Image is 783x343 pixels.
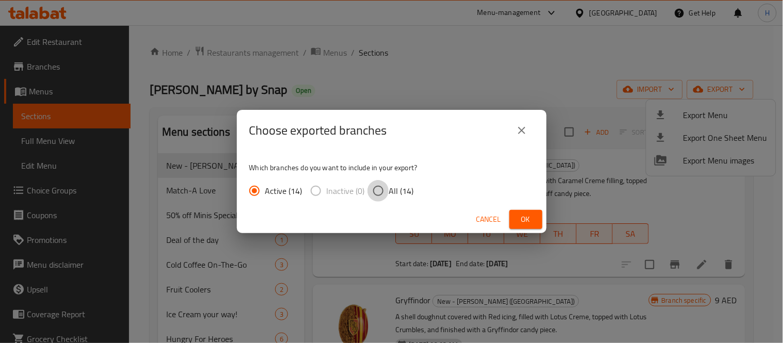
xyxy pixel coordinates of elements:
span: Ok [518,213,534,226]
h2: Choose exported branches [249,122,387,139]
button: close [509,118,534,143]
button: Cancel [472,210,505,229]
p: Which branches do you want to include in your export? [249,162,534,173]
span: Inactive (0) [327,185,365,197]
span: Active (14) [265,185,302,197]
button: Ok [509,210,542,229]
span: All (14) [389,185,414,197]
span: Cancel [476,213,501,226]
